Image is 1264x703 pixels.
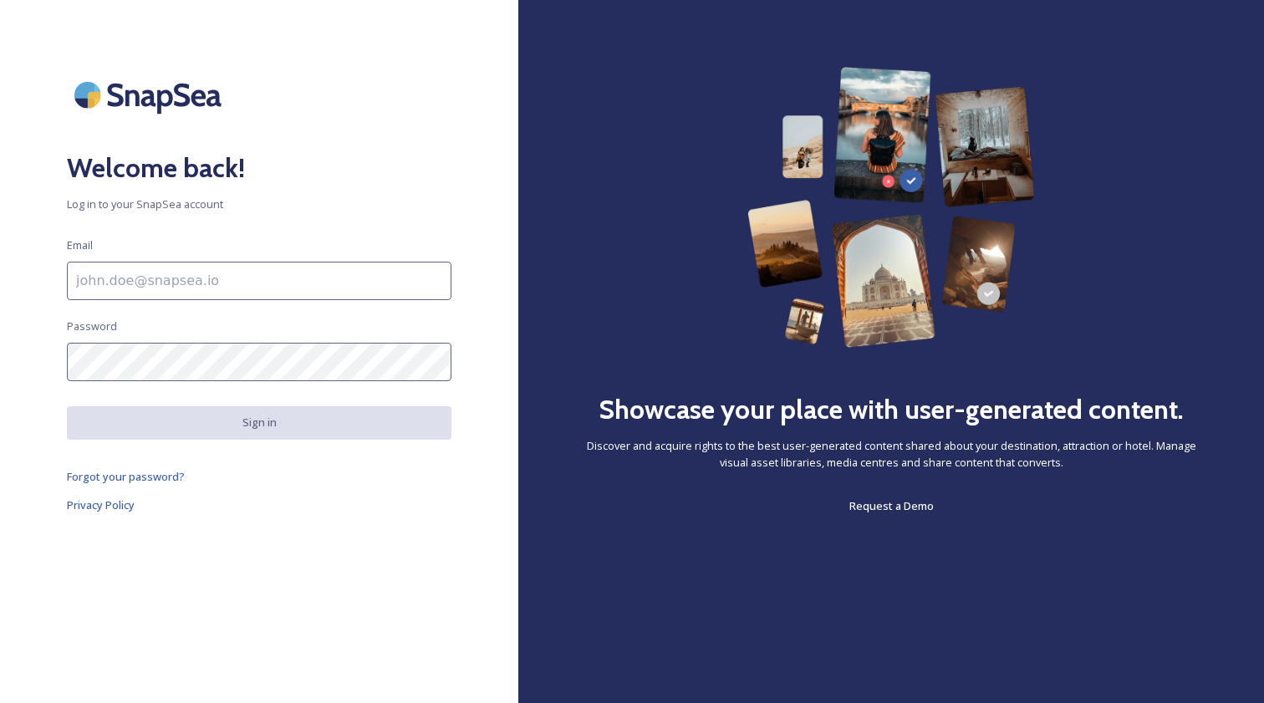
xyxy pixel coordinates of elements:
[67,67,234,123] img: SnapSea Logo
[67,406,451,439] button: Sign in
[67,196,451,212] span: Log in to your SnapSea account
[67,237,93,253] span: Email
[67,262,451,300] input: john.doe@snapsea.io
[849,496,934,516] a: Request a Demo
[67,469,185,484] span: Forgot your password?
[67,495,451,515] a: Privacy Policy
[599,390,1184,430] h2: Showcase your place with user-generated content.
[67,466,451,486] a: Forgot your password?
[747,67,1034,348] img: 63b42ca75bacad526042e722_Group%20154-p-800.png
[67,148,451,188] h2: Welcome back!
[849,498,934,513] span: Request a Demo
[67,318,117,334] span: Password
[585,438,1197,470] span: Discover and acquire rights to the best user-generated content shared about your destination, att...
[67,497,135,512] span: Privacy Policy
